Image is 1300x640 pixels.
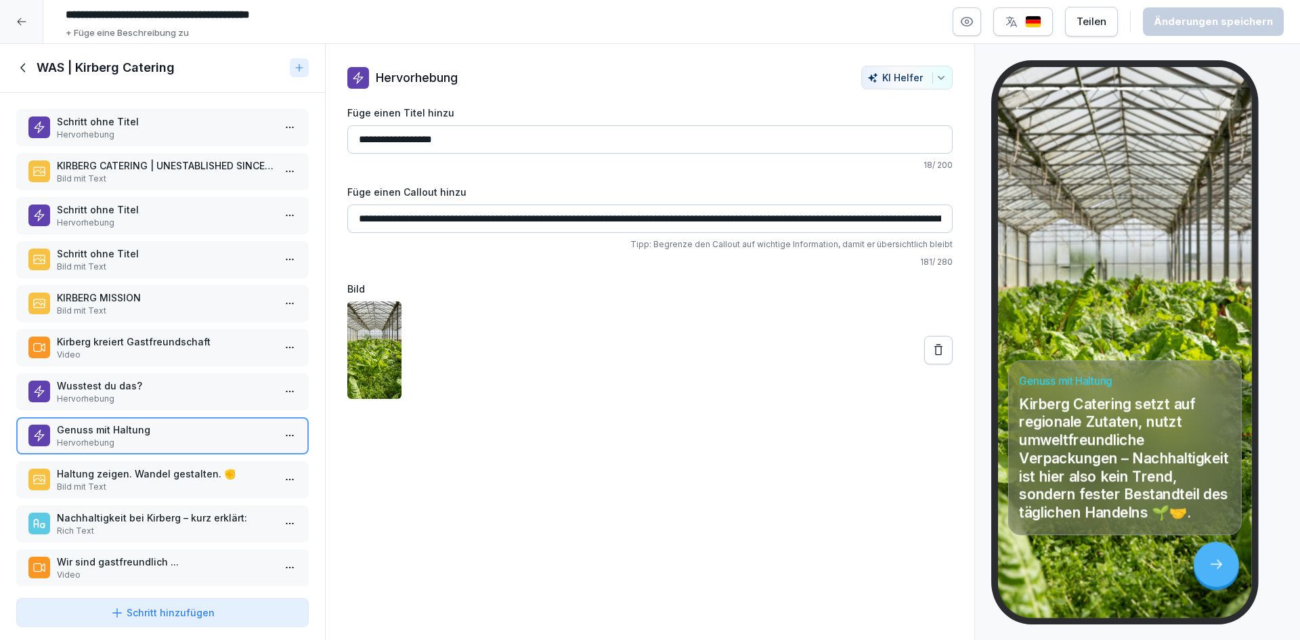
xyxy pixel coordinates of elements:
[16,373,309,410] div: Wusstest du das?Hervorhebung
[57,305,274,317] p: Bild mit Text
[16,197,309,234] div: Schritt ohne TitelHervorhebung
[861,66,953,89] button: KI Helfer
[57,379,274,393] p: Wusstest du das?
[57,481,274,493] p: Bild mit Text
[1025,16,1041,28] img: de.svg
[57,114,274,129] p: Schritt ohne Titel
[57,261,274,273] p: Bild mit Text
[57,525,274,537] p: Rich Text
[1143,7,1284,36] button: Änderungen speichern
[57,349,274,361] p: Video
[376,68,458,87] p: Hervorhebung
[57,129,274,141] p: Hervorhebung
[66,26,189,40] p: + Füge eine Beschreibung zu
[16,417,309,454] div: Genuss mit HaltungHervorhebung
[16,241,309,278] div: Schritt ohne TitelBild mit Text
[16,505,309,542] div: Nachhaltigkeit bei Kirberg – kurz erklärt:Rich Text
[57,217,274,229] p: Hervorhebung
[1019,395,1230,521] p: Kirberg Catering setzt auf regionale Zutaten, nutzt umweltfreundliche Verpackungen – Nachhaltigke...
[37,60,175,76] h1: WAS | Kirberg Catering
[16,598,309,627] button: Schritt hinzufügen
[57,247,274,261] p: Schritt ohne Titel
[1065,7,1118,37] button: Teilen
[57,335,274,349] p: Kirberg kreiert Gastfreundschaft
[16,461,309,498] div: Haltung zeigen. Wandel gestalten. ✊Bild mit Text
[57,393,274,405] p: Hervorhebung
[867,72,947,83] div: KI Helfer
[347,185,953,199] label: Füge einen Callout hinzu
[347,282,953,296] label: Bild
[57,173,274,185] p: Bild mit Text
[57,467,274,481] p: Haltung zeigen. Wandel gestalten. ✊
[57,437,274,449] p: Hervorhebung
[57,555,274,569] p: Wir sind gastfreundlich ...
[16,153,309,190] div: KIRBERG CATERING | UNESTABLISHED SINCE [DATE]Bild mit Text
[1077,14,1106,29] div: Teilen
[57,569,274,581] p: Video
[1019,374,1230,388] h4: Genuss mit Haltung
[110,605,215,620] div: Schritt hinzufügen
[347,301,402,399] img: eofc0wagl6xhmxu7ur32xpzw.png
[347,238,953,251] p: Tipp: Begrenze den Callout auf wichtige Information, damit er übersichtlich bleibt
[57,423,274,437] p: Genuss mit Haltung
[57,511,274,525] p: Nachhaltigkeit bei Kirberg – kurz erklärt:
[57,202,274,217] p: Schritt ohne Titel
[347,159,953,171] p: 18 / 200
[1154,14,1273,29] div: Änderungen speichern
[16,285,309,322] div: KIRBERG MISSIONBild mit Text
[347,256,953,268] p: 181 / 280
[57,291,274,305] p: KIRBERG MISSION
[16,109,309,146] div: Schritt ohne TitelHervorhebung
[57,158,274,173] p: KIRBERG CATERING | UNESTABLISHED SINCE [DATE]
[16,549,309,586] div: Wir sind gastfreundlich ...Video
[16,329,309,366] div: Kirberg kreiert GastfreundschaftVideo
[347,106,953,120] label: Füge einen Titel hinzu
